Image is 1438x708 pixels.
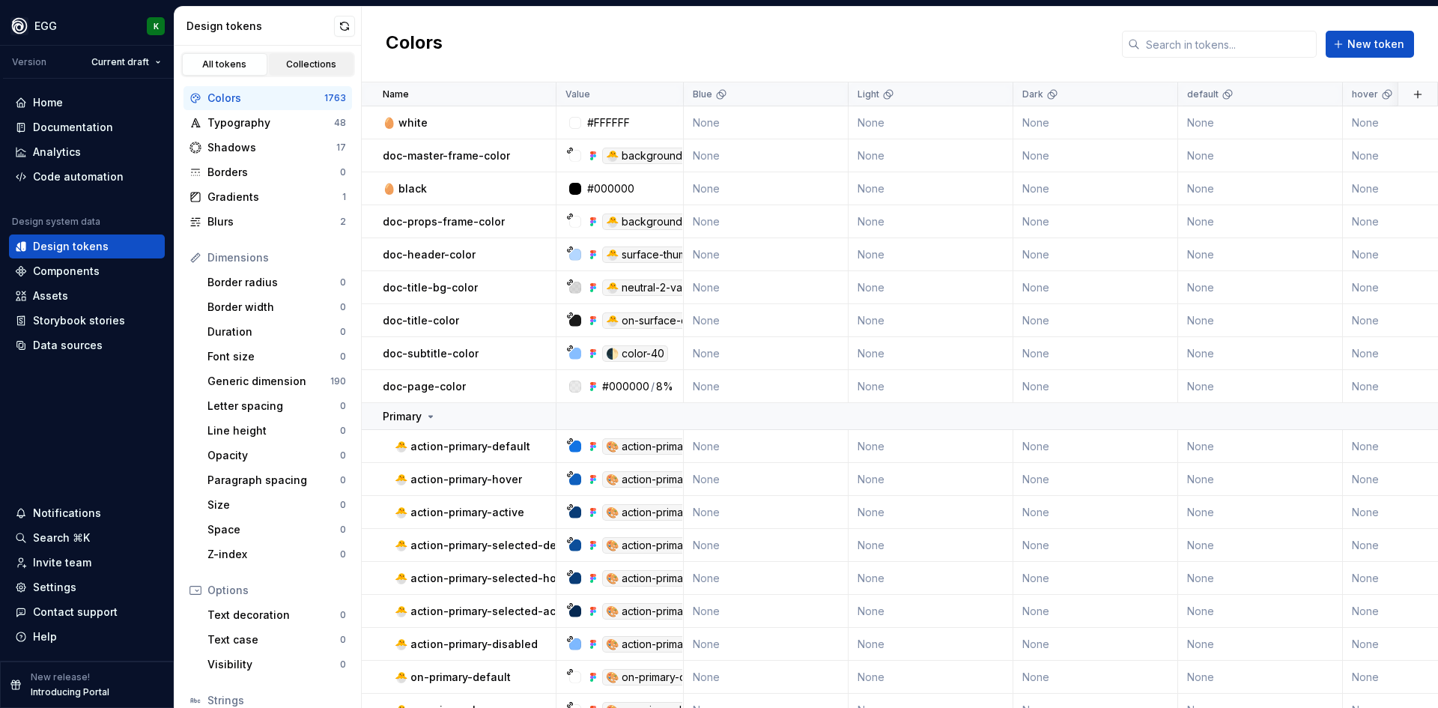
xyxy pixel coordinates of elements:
p: doc-title-color [383,313,459,328]
div: Design system data [12,216,100,228]
td: None [849,562,1013,595]
td: None [684,529,849,562]
p: doc-master-frame-color [383,148,510,163]
a: Letter spacing0 [201,394,352,418]
div: Gradients [207,190,342,205]
td: None [684,370,849,403]
div: 🐣 surface-thumb-hover [602,246,731,263]
div: Text case [207,632,340,647]
td: None [684,205,849,238]
div: 1763 [324,92,346,104]
td: None [849,595,1013,628]
button: Current draft [85,52,168,73]
td: None [1013,628,1178,661]
div: Duration [207,324,340,339]
td: None [1178,139,1343,172]
button: Contact support [9,600,165,624]
p: doc-subtitle-color [383,346,479,361]
td: None [1013,205,1178,238]
p: 🐣 action-primary-disabled [395,637,538,652]
td: None [849,271,1013,304]
p: doc-props-frame-color [383,214,505,229]
td: None [849,337,1013,370]
td: None [684,628,849,661]
div: Options [207,583,346,598]
a: Paragraph spacing0 [201,468,352,492]
div: 0 [340,276,346,288]
div: 0 [340,351,346,363]
img: 87d06435-c97f-426c-aa5d-5eb8acd3d8b3.png [10,17,28,35]
a: Invite team [9,551,165,575]
div: Text decoration [207,608,340,623]
div: Colors [207,91,324,106]
td: None [849,661,1013,694]
a: Border width0 [201,295,352,319]
td: None [684,595,849,628]
td: None [684,271,849,304]
input: Search in tokens... [1140,31,1317,58]
div: 0 [340,634,346,646]
p: Primary [383,409,422,424]
div: 0 [340,400,346,412]
div: 190 [330,375,346,387]
td: None [1178,370,1343,403]
div: #FFFFFF [587,115,630,130]
p: Blue [693,88,712,100]
div: Notifications [33,506,101,521]
a: Blurs2 [183,210,352,234]
td: None [1178,304,1343,337]
td: None [849,529,1013,562]
td: None [849,304,1013,337]
td: None [1013,271,1178,304]
div: Letter spacing [207,399,340,414]
a: Assets [9,284,165,308]
td: None [849,496,1013,529]
p: 🐣 on-primary-default [395,670,511,685]
button: Help [9,625,165,649]
div: 🎨 action-primary-selected-default [602,537,783,554]
td: None [1013,661,1178,694]
div: 0 [340,450,346,462]
p: Name [383,88,409,100]
a: Size0 [201,493,352,517]
td: None [1178,496,1343,529]
td: None [684,562,849,595]
div: 48 [334,117,346,129]
div: 0 [340,425,346,437]
div: Documentation [33,120,113,135]
td: None [1013,496,1178,529]
div: 🎨 action-primary-selected-active [602,603,778,620]
div: Code automation [33,169,124,184]
button: Search ⌘K [9,526,165,550]
a: Generic dimension190 [201,369,352,393]
td: None [1013,139,1178,172]
td: None [1178,106,1343,139]
div: / [651,379,655,394]
div: Borders [207,165,340,180]
div: 🎨 action-primary-hover [602,471,729,488]
div: 🎨 action-primary-selected-hover [602,570,777,587]
a: Components [9,259,165,283]
div: Dimensions [207,250,346,265]
p: 🐣 action-primary-selected-default [395,538,581,553]
div: Home [33,95,63,110]
a: Code automation [9,165,165,189]
a: Line height0 [201,419,352,443]
td: None [684,172,849,205]
a: Colors1763 [183,86,352,110]
div: 🎨 action-primary-disabled [602,636,743,653]
td: None [849,463,1013,496]
div: 🐣 background-1 [602,148,694,164]
div: 0 [340,548,346,560]
td: None [849,172,1013,205]
h2: Colors [386,31,443,58]
td: None [849,370,1013,403]
button: Notifications [9,501,165,525]
td: None [1013,529,1178,562]
div: Typography [207,115,334,130]
div: EGG [34,19,57,34]
div: 🐣 on-surface-default [602,312,719,329]
td: None [1013,370,1178,403]
div: Z-index [207,547,340,562]
a: Opacity0 [201,444,352,468]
